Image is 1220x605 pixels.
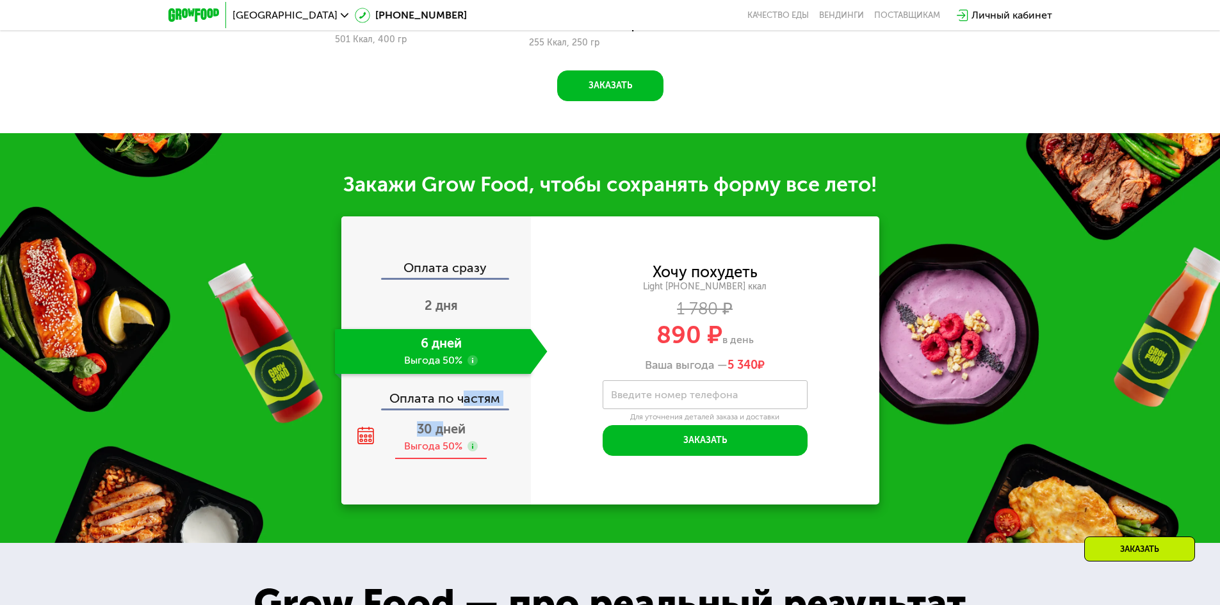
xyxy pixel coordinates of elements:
label: Введите номер телефона [611,391,738,398]
div: Оплата по частям [343,379,531,408]
div: Ваша выгода — [531,359,879,373]
span: [GEOGRAPHIC_DATA] [232,10,338,20]
div: поставщикам [874,10,940,20]
span: 5 340 [728,358,758,372]
div: 501 Ккал, 400 гр [335,35,497,45]
span: 890 ₽ [656,320,722,350]
div: 255 Ккал, 250 гр [529,38,691,48]
button: Заказать [557,70,663,101]
span: 30 дней [417,421,466,437]
a: Вендинги [819,10,864,20]
div: Оплата сразу [343,261,531,278]
div: 1 780 ₽ [531,302,879,316]
a: [PHONE_NUMBER] [355,8,467,23]
button: Заказать [603,425,808,456]
div: Для уточнения деталей заказа и доставки [603,412,808,423]
span: ₽ [728,359,765,373]
div: Личный кабинет [972,8,1052,23]
span: в день [722,334,754,346]
span: 2 дня [425,298,458,313]
div: Заказать [1084,536,1195,561]
div: Выгода 50% [404,439,462,453]
div: Light [PHONE_NUMBER] ккал [531,281,879,293]
a: Качество еды [747,10,809,20]
div: Хочу похудеть [653,265,758,279]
